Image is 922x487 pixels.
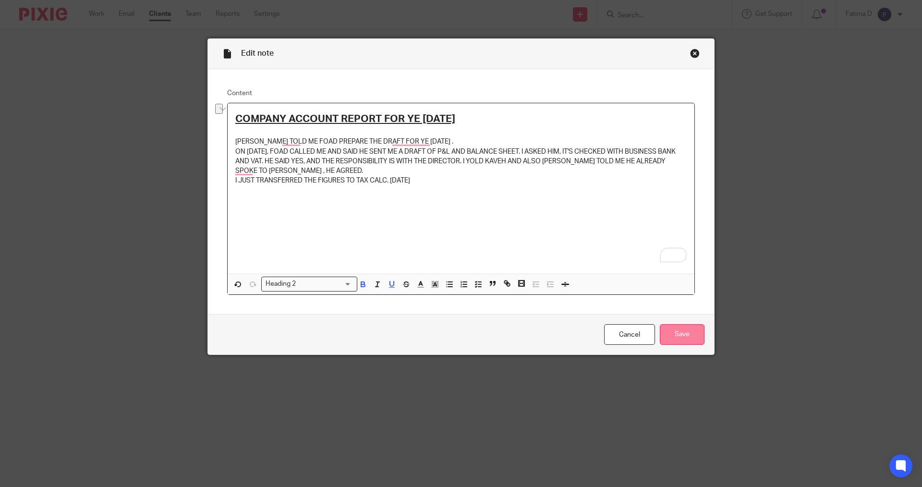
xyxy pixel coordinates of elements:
[235,114,455,124] u: COMPANY ACCOUNT REPORT FOR YE [DATE]
[241,49,274,57] span: Edit note
[235,147,687,176] p: ON [DATE], FOAD CALLED ME AND SAID HE SENT ME A DRAFT OF P&L AND BALANCE SHEET. I ASKED HIM, IT'S...
[227,88,695,98] label: Content
[660,324,704,345] input: Save
[264,279,298,289] span: Heading 2
[228,103,694,274] div: To enrich screen reader interactions, please activate Accessibility in Grammarly extension settings
[235,137,687,146] p: [PERSON_NAME] TOLD ME FOAD PREPARE THE DRAFT FOR YE [DATE] .
[690,49,700,58] div: Close this dialog window
[604,324,655,345] a: Cancel
[261,277,357,292] div: Search for option
[299,279,352,289] input: Search for option
[235,176,687,185] p: I JUST TRANSFERRED THE FIGURES TO TAX CALC. [DATE]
